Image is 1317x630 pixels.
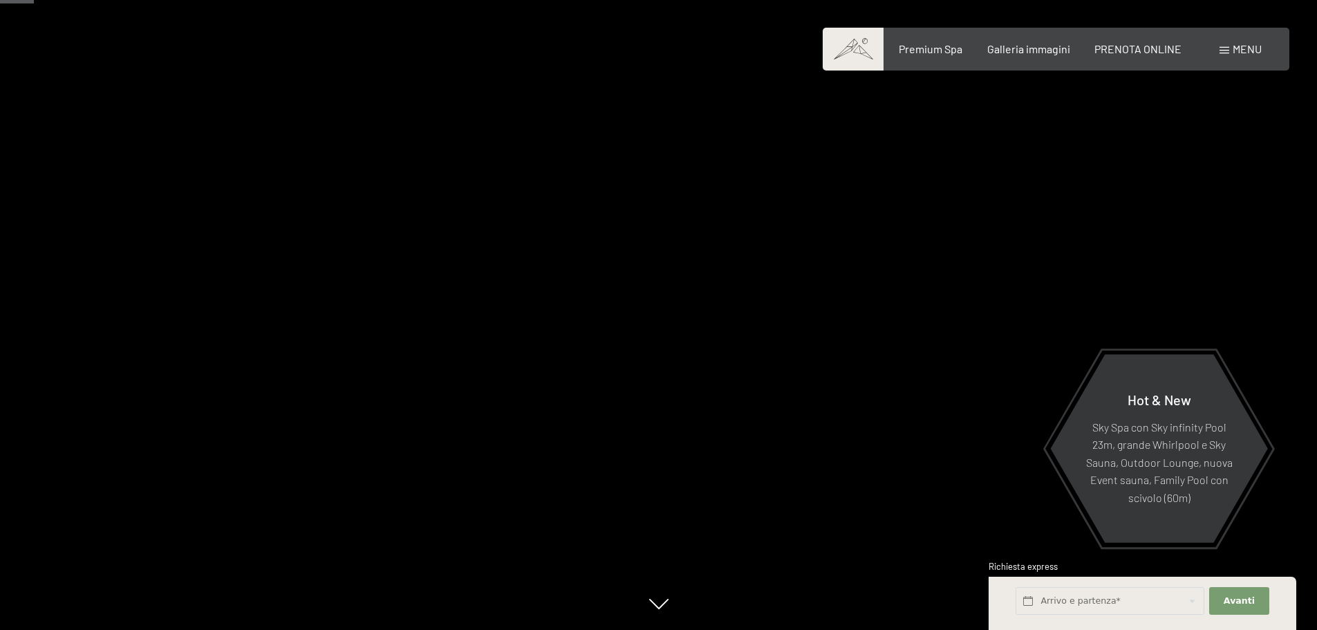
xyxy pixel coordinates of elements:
span: Avanti [1224,595,1255,607]
a: Galleria immagini [987,42,1070,55]
button: Avanti [1209,587,1269,615]
a: PRENOTA ONLINE [1094,42,1181,55]
span: Menu [1233,42,1262,55]
span: Richiesta express [989,561,1058,572]
a: Premium Spa [899,42,962,55]
p: Sky Spa con Sky infinity Pool 23m, grande Whirlpool e Sky Sauna, Outdoor Lounge, nuova Event saun... [1084,418,1234,506]
span: Hot & New [1128,391,1191,407]
a: Hot & New Sky Spa con Sky infinity Pool 23m, grande Whirlpool e Sky Sauna, Outdoor Lounge, nuova ... [1049,353,1269,544]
